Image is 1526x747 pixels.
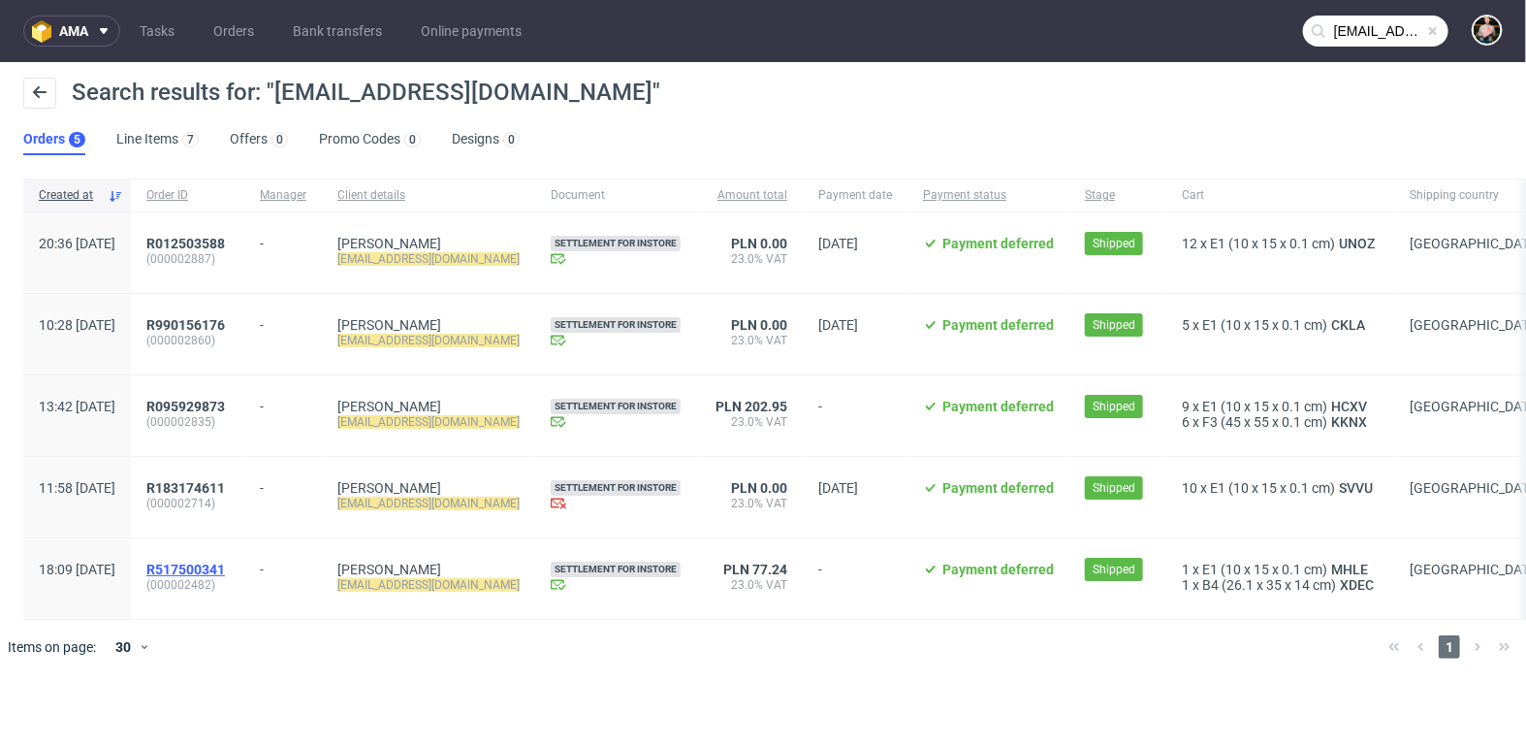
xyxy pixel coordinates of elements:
span: 6 [1182,414,1190,430]
span: Settlement for InStore [551,562,681,577]
button: ama [23,16,120,47]
span: Items on page: [8,637,96,657]
a: R012503588 [146,236,229,251]
span: 23.0% VAT [715,496,787,511]
span: Settlement for InStore [551,317,681,333]
a: Promo Codes0 [319,124,421,155]
span: 18:09 [DATE] [39,562,115,577]
a: Designs0 [452,124,520,155]
span: 23.0% VAT [715,414,787,430]
span: [DATE] [818,236,858,251]
mark: [EMAIL_ADDRESS][DOMAIN_NAME] [337,415,520,429]
span: Payment date [818,187,892,204]
span: 12 [1182,236,1197,251]
span: Stage [1085,187,1151,204]
span: - [818,562,892,596]
a: R517500341 [146,562,229,577]
span: R183174611 [146,480,225,496]
a: Line Items7 [116,124,199,155]
mark: [EMAIL_ADDRESS][DOMAIN_NAME] [337,497,520,510]
span: E1 (10 x 15 x 0.1 cm) [1202,317,1327,333]
div: x [1182,317,1379,333]
a: MHLE [1327,562,1372,577]
span: [DATE] [818,480,858,496]
div: - [260,472,306,496]
div: - [260,228,306,251]
a: R095929873 [146,399,229,414]
div: 5 [74,133,80,146]
span: 20:36 [DATE] [39,236,115,251]
div: x [1182,236,1379,251]
span: Payment deferred [942,480,1054,496]
span: Shipped [1093,561,1135,578]
span: Settlement for InStore [551,480,681,496]
span: Cart [1182,187,1379,204]
div: 0 [409,133,416,146]
a: R183174611 [146,480,229,496]
a: [PERSON_NAME] [337,562,441,577]
span: 1 [1182,562,1190,577]
span: Settlement for InStore [551,399,681,414]
span: 1 [1439,635,1460,659]
span: Shipped [1093,479,1135,497]
span: (000002482) [146,577,229,593]
span: PLN 0.00 [731,236,787,251]
a: XDEC [1336,577,1378,593]
div: - [260,391,306,414]
span: (000002835) [146,414,229,430]
span: PLN 0.00 [731,317,787,333]
span: Document [551,187,684,204]
span: Shipped [1093,235,1135,252]
a: KKNX [1327,414,1371,430]
span: 23.0% VAT [715,251,787,267]
div: 30 [104,633,139,661]
span: (000002714) [146,496,229,511]
div: - [260,554,306,577]
img: Marta Tomaszewska [1474,16,1501,44]
a: [PERSON_NAME] [337,399,441,414]
span: 10:28 [DATE] [39,317,115,333]
span: (000002860) [146,333,229,348]
a: [PERSON_NAME] [337,480,441,496]
span: Shipped [1093,316,1135,334]
span: PLN 0.00 [731,480,787,496]
span: F3 (45 x 55 x 0.1 cm) [1202,414,1327,430]
div: x [1182,414,1379,430]
span: E1 (10 x 15 x 0.1 cm) [1202,399,1327,414]
a: Offers0 [230,124,288,155]
span: R095929873 [146,399,225,414]
a: SVVU [1335,480,1377,496]
span: E1 (10 x 15 x 0.1 cm) [1210,480,1335,496]
span: R990156176 [146,317,225,333]
span: R517500341 [146,562,225,577]
span: HCXV [1327,399,1371,414]
span: Settlement for InStore [551,236,681,251]
span: 13:42 [DATE] [39,399,115,414]
span: Payment deferred [942,236,1054,251]
a: Online payments [409,16,533,47]
a: Orders5 [23,124,85,155]
span: 1 [1182,577,1190,593]
a: UNOZ [1335,236,1379,251]
mark: [EMAIL_ADDRESS][DOMAIN_NAME] [337,578,520,592]
a: [PERSON_NAME] [337,317,441,333]
mark: [EMAIL_ADDRESS][DOMAIN_NAME] [337,334,520,347]
span: 23.0% VAT [715,333,787,348]
div: x [1182,480,1379,496]
a: R990156176 [146,317,229,333]
span: - [818,399,892,433]
span: R012503588 [146,236,225,251]
span: Payment status [923,187,1054,204]
div: x [1182,562,1379,577]
span: [DATE] [818,317,858,333]
span: Amount total [715,187,787,204]
a: CKLA [1327,317,1369,333]
span: 23.0% VAT [715,577,787,593]
mark: [EMAIL_ADDRESS][DOMAIN_NAME] [337,252,520,266]
span: Client details [337,187,520,204]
